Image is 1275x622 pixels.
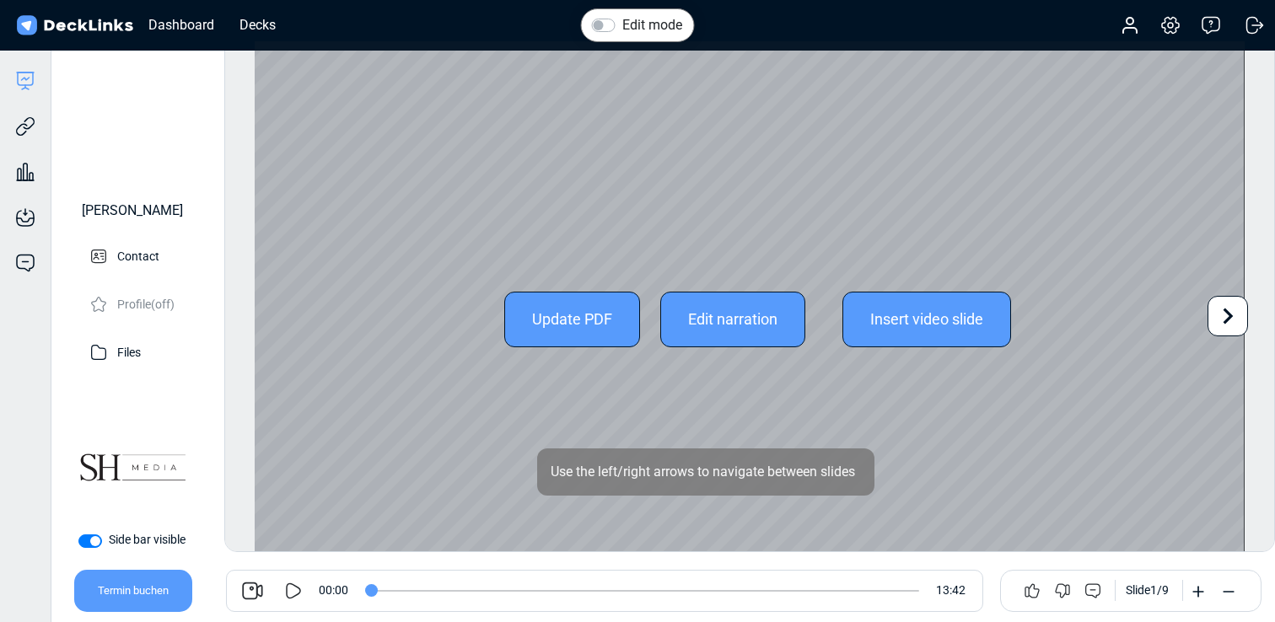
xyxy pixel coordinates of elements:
[117,340,141,362] p: Files
[622,15,682,35] label: Edit mode
[660,292,805,347] div: Edit narration
[936,582,966,599] span: 13:42
[140,14,223,35] div: Dashboard
[319,582,348,599] span: 00:00
[109,531,186,549] label: Side bar visible
[117,292,175,314] p: Profile (off)
[1126,582,1169,599] div: Slide 1 / 9
[73,406,191,524] img: Company Banner
[231,14,284,35] div: Decks
[842,292,1011,347] div: Insert video slide
[504,292,640,347] div: Update PDF
[117,244,159,265] p: Contact
[13,13,136,38] img: DeckLinks
[74,570,192,612] div: Termin buchen
[82,201,183,221] div: [PERSON_NAME]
